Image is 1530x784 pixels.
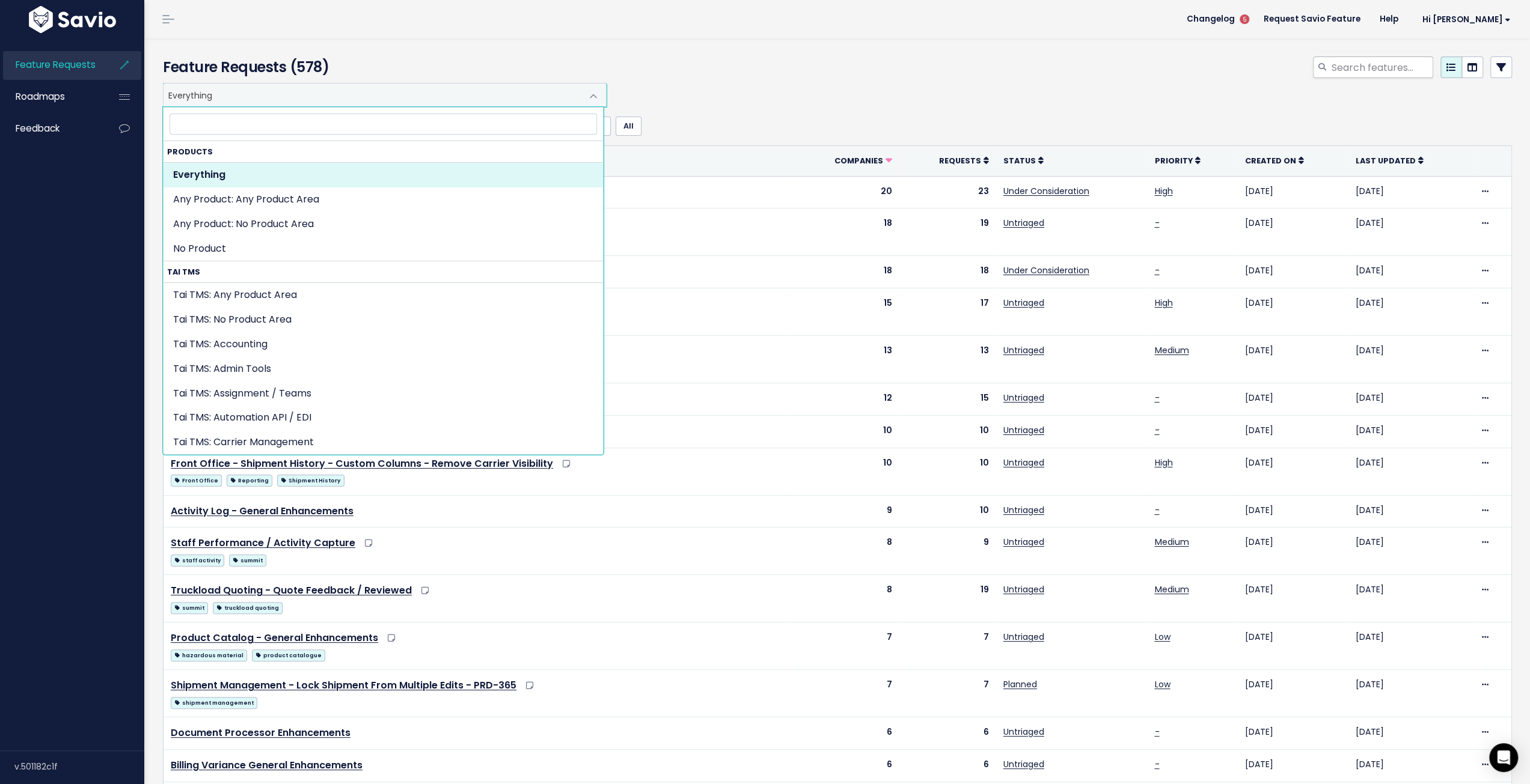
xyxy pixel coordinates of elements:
[1003,154,1044,166] a: Status
[791,336,899,383] td: 13
[1154,154,1200,166] a: Priority
[171,678,516,692] a: Shipment Management - Lock Shipment From Multiple Edits - PRD-365
[1348,383,1472,416] td: [DATE]
[1348,176,1472,208] td: [DATE]
[1154,156,1192,166] span: Priority
[791,527,899,575] td: 8
[1245,154,1304,166] a: Created On
[164,406,603,430] li: Tai TMS: Automation API / EDI
[1348,288,1472,336] td: [DATE]
[164,237,603,261] li: No Product
[1154,185,1172,197] a: High
[171,600,208,615] a: summit
[1003,678,1037,690] a: Planned
[164,261,603,773] li: Tai TMS
[171,504,353,518] a: Activity Log - General Enhancements
[164,163,603,187] li: Everything
[1238,717,1348,750] td: [DATE]
[1348,448,1472,495] td: [DATE]
[1348,622,1472,670] td: [DATE]
[164,381,603,406] li: Tai TMS: Assignment / Teams
[791,717,899,750] td: 6
[1238,208,1348,256] td: [DATE]
[1154,726,1159,738] a: -
[171,555,224,567] span: staff activity
[1154,631,1170,643] a: Low
[16,58,96,71] span: Feature Requests
[899,622,996,670] td: 7
[1238,527,1348,575] td: [DATE]
[1348,750,1472,782] td: [DATE]
[163,83,607,107] span: Everything
[834,154,892,166] a: Companies
[899,717,996,750] td: 6
[164,141,603,261] li: Products
[1348,336,1472,383] td: [DATE]
[164,283,603,308] li: Tai TMS: Any Product Area
[899,208,996,256] td: 19
[229,552,266,567] a: summit
[1154,504,1159,516] a: -
[1408,10,1520,29] a: Hi [PERSON_NAME]
[899,288,996,336] td: 17
[1003,536,1044,548] a: Untriaged
[1238,383,1348,416] td: [DATE]
[3,51,100,79] a: Feature Requests
[899,383,996,416] td: 15
[791,622,899,670] td: 7
[171,649,247,661] span: hazardous material
[791,670,899,717] td: 7
[171,726,350,740] a: Document Processor Enhancements
[229,555,266,567] span: summit
[164,141,603,162] strong: Products
[899,495,996,527] td: 10
[171,475,222,487] span: Front Office
[1154,392,1159,404] a: -
[1348,208,1472,256] td: [DATE]
[171,697,257,709] span: shipment management
[899,256,996,288] td: 18
[171,552,224,567] a: staff activity
[1003,504,1044,516] a: Untriaged
[899,750,996,782] td: 6
[1238,448,1348,495] td: [DATE]
[899,670,996,717] td: 7
[213,600,283,615] a: truckload quoting
[1154,424,1159,436] a: -
[899,176,996,208] td: 23
[163,117,1512,136] ul: Filter feature requests
[1187,15,1235,23] span: Changelog
[899,336,996,383] td: 13
[171,631,378,645] a: Product Catalog - General Enhancements
[171,647,247,662] a: hazardous material
[1154,536,1189,548] a: Medium
[171,583,412,597] a: Truckload Quoting - Quote Feedback / Reviewed
[277,475,344,487] span: Shipment History
[1003,457,1044,469] a: Untriaged
[163,56,601,78] h4: Feature Requests (578)
[171,472,222,487] a: Front Office
[164,430,603,455] li: Tai TMS: Carrier Management
[16,90,65,103] span: Roadmaps
[899,575,996,622] td: 19
[1238,670,1348,717] td: [DATE]
[899,415,996,448] td: 10
[1348,717,1472,750] td: [DATE]
[1003,726,1044,738] a: Untriaged
[1154,217,1159,229] a: -
[1489,743,1518,772] div: Open Intercom Messenger
[1238,336,1348,383] td: [DATE]
[1348,256,1472,288] td: [DATE]
[791,495,899,527] td: 9
[834,156,883,166] span: Companies
[1238,750,1348,782] td: [DATE]
[171,457,553,470] a: Front Office - Shipment History - Custom Columns - Remove Carrier Visibility
[1356,156,1416,166] span: Last Updated
[26,6,119,33] img: logo-white.9d6f32f41409.svg
[171,602,208,614] span: summit
[899,448,996,495] td: 10
[616,117,641,136] a: All
[939,154,989,166] a: Requests
[791,750,899,782] td: 6
[1240,14,1249,24] span: 5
